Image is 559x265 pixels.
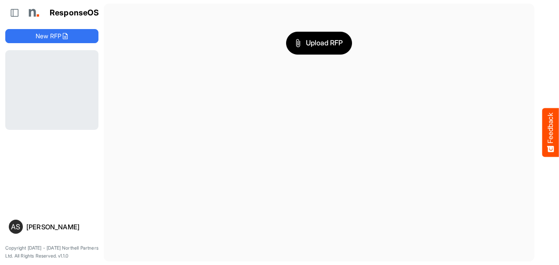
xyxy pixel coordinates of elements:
img: Northell [24,4,42,22]
p: Copyright [DATE] - [DATE] Northell Partners Ltd. All Rights Reserved. v1.1.0 [5,244,98,260]
button: Upload RFP [286,32,352,55]
span: Upload RFP [295,37,343,49]
span: AS [11,223,20,230]
button: New RFP [5,29,98,43]
h1: ResponseOS [50,8,99,18]
div: Loading... [5,50,98,130]
div: [PERSON_NAME] [26,224,95,230]
button: Feedback [542,108,559,157]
